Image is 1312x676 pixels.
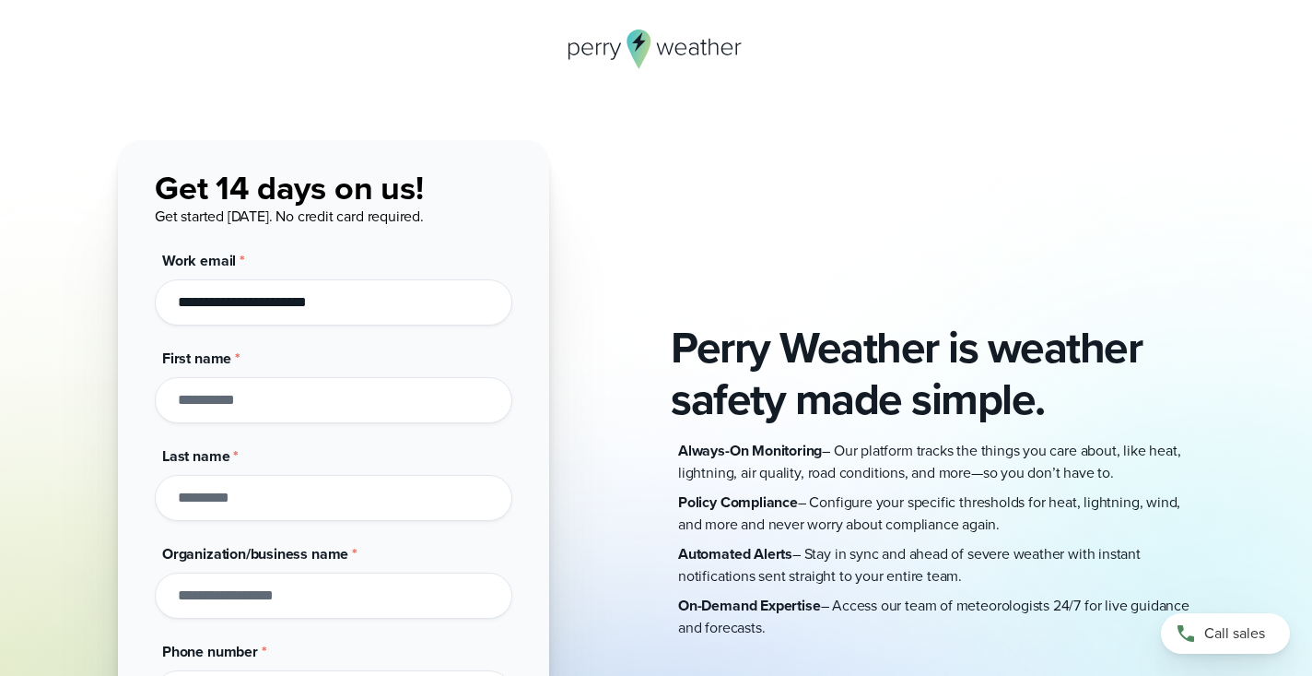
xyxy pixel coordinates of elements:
[678,440,1194,484] p: – Our platform tracks the things you care about, like heat, lightning, air quality, road conditio...
[1204,623,1265,645] span: Call sales
[162,250,236,271] span: Work email
[678,440,822,461] strong: Always-On Monitoring
[678,543,792,564] strong: Automated Alerts
[162,348,231,369] span: First name
[155,206,424,227] span: Get started [DATE]. No credit card required.
[678,492,1194,536] p: – Configure your specific thresholds for heat, lightning, wind, and more and never worry about co...
[671,322,1194,425] h2: Perry Weather is weather safety made simple.
[162,543,348,564] span: Organization/business name
[678,595,821,616] strong: On-Demand Expertise
[678,595,1194,639] p: – Access our team of meteorologists 24/7 for live guidance and forecasts.
[1161,613,1290,654] a: Call sales
[155,163,424,212] span: Get 14 days on us!
[678,492,798,513] strong: Policy Compliance
[162,445,229,467] span: Last name
[678,543,1194,587] p: – Stay in sync and ahead of severe weather with instant notifications sent straight to your entir...
[162,641,258,662] span: Phone number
